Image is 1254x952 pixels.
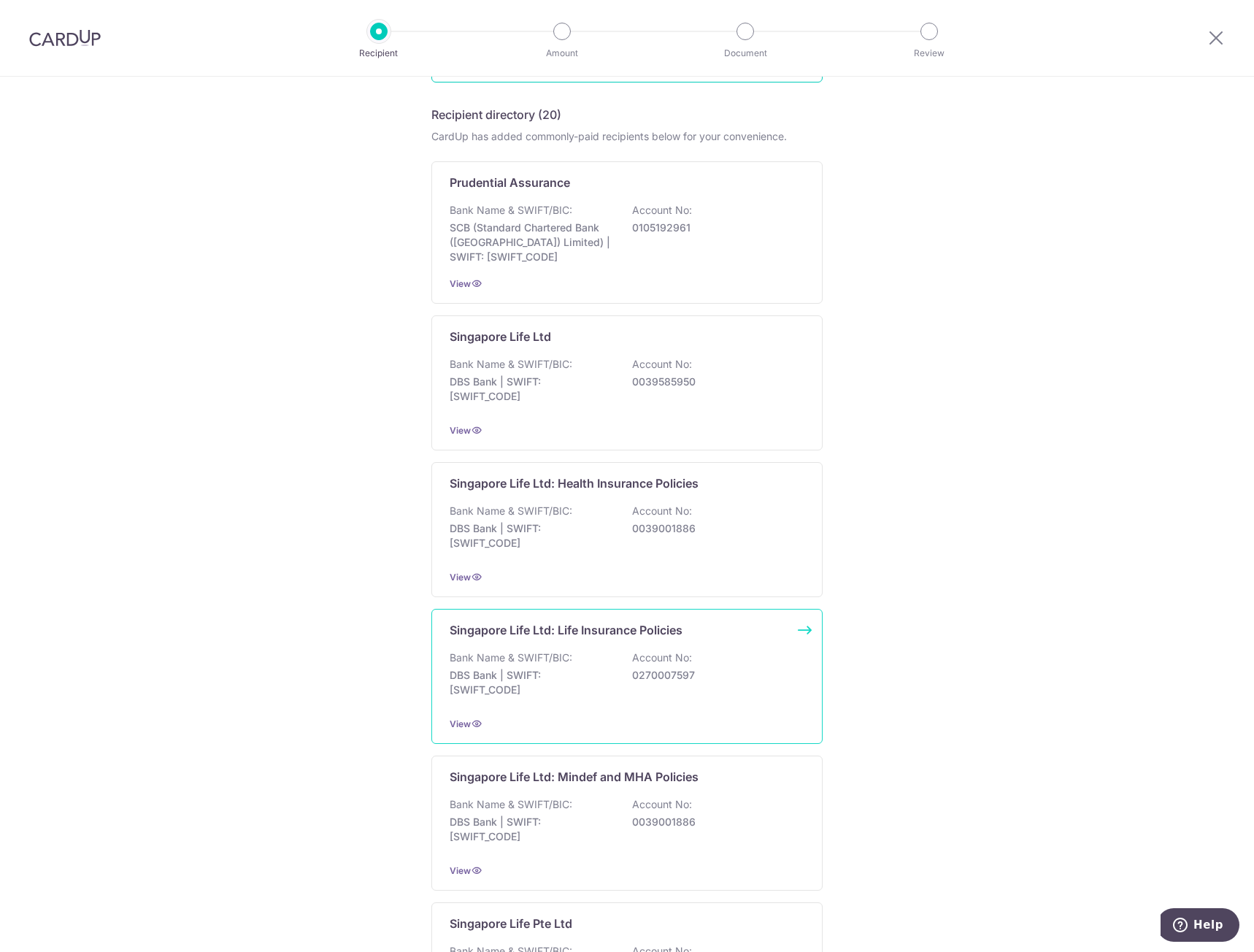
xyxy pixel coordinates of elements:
p: 0270007597 [632,668,796,683]
p: 0039001886 [632,815,796,829]
p: Recipient [325,46,433,61]
img: CardUp [29,29,101,47]
p: 0105192961 [632,220,796,235]
p: Account No: [632,650,692,665]
p: Amount [508,46,616,61]
p: DBS Bank | SWIFT: [SWIFT_CODE] [450,668,613,697]
p: Document [691,46,799,61]
p: DBS Bank | SWIFT: [SWIFT_CODE] [450,375,613,404]
p: Account No: [632,797,692,812]
p: Bank Name & SWIFT/BIC: [450,203,572,218]
p: Singapore Life Ltd: Health Insurance Policies [450,475,699,492]
p: Bank Name & SWIFT/BIC: [450,504,572,518]
p: Account No: [632,357,692,372]
a: View [450,865,471,876]
p: Account No: [632,504,692,518]
p: Prudential Assurance [450,174,570,191]
p: 0039001886 [632,521,796,536]
p: DBS Bank | SWIFT: [SWIFT_CODE] [450,521,613,550]
a: View [450,572,471,583]
iframe: Opens a widget where you can find more information [1161,908,1239,945]
p: Bank Name & SWIFT/BIC: [450,797,572,812]
p: Singapore Life Pte Ltd [450,915,572,932]
p: Singapore Life Ltd: Mindef and MHA Policies [450,768,699,786]
p: Bank Name & SWIFT/BIC: [450,357,572,372]
p: 0039585950 [632,375,796,389]
p: Singapore Life Ltd: Life Insurance Policies [450,621,682,639]
a: View [450,278,471,289]
a: View [450,425,471,436]
p: Account No: [632,203,692,218]
div: CardUp has added commonly-paid recipients below for your convenience. [431,129,823,144]
p: Review [875,46,983,61]
p: Singapore Life Ltd [450,328,551,345]
a: View [450,718,471,729]
p: Bank Name & SWIFT/BIC: [450,650,572,665]
p: SCB (Standard Chartered Bank ([GEOGRAPHIC_DATA]) Limited) | SWIFT: [SWIFT_CODE] [450,220,613,264]
h5: Recipient directory (20) [431,106,561,123]
p: DBS Bank | SWIFT: [SWIFT_CODE] [450,815,613,844]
